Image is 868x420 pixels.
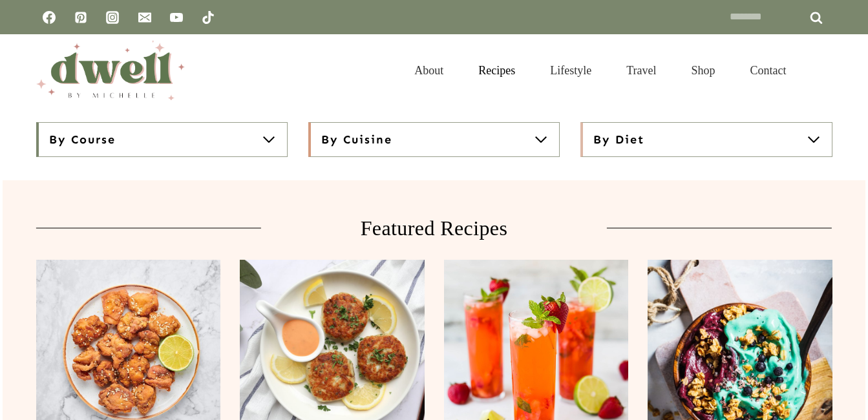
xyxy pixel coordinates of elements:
button: By Course [36,122,288,157]
a: Email [132,5,158,30]
button: By Diet [580,122,832,157]
a: Recipes [461,48,533,93]
a: Instagram [100,5,125,30]
a: TikTok [195,5,221,30]
img: DWELL by michelle [36,41,185,100]
a: Pinterest [68,5,94,30]
span: By Diet [593,132,644,147]
a: Travel [609,48,673,93]
a: Shop [673,48,732,93]
a: YouTube [164,5,189,30]
h2: Featured Recipes [282,213,586,244]
button: View Search Form [810,59,832,81]
nav: Primary Navigation [397,48,803,93]
a: Lifestyle [533,48,609,93]
a: Contact [733,48,804,93]
a: Facebook [36,5,62,30]
button: By Cuisine [308,122,560,157]
span: By Cuisine [321,132,392,147]
a: About [397,48,461,93]
span: By Course [49,132,116,147]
